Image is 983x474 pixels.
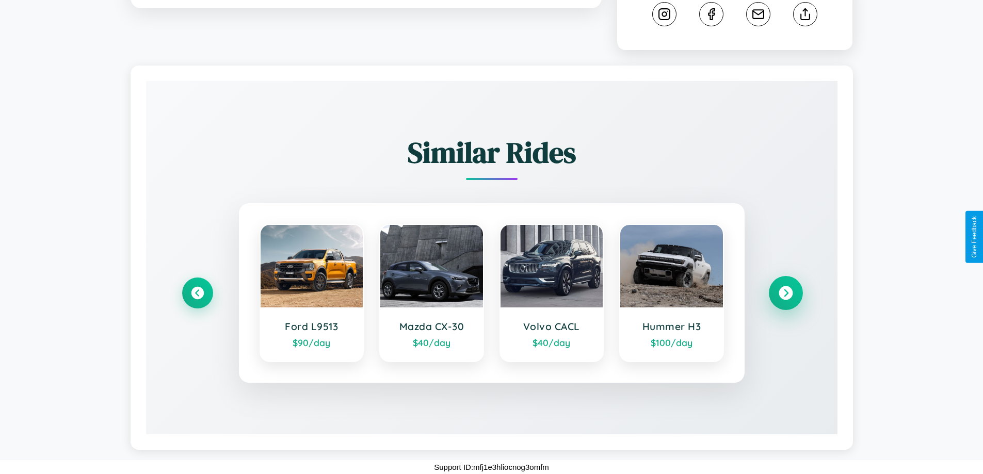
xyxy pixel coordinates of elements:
div: $ 40 /day [391,337,473,348]
div: Give Feedback [971,216,978,258]
div: $ 90 /day [271,337,353,348]
div: $ 100 /day [631,337,713,348]
p: Support ID: mfj1e3hliocnog3omfm [434,460,549,474]
a: Hummer H3$100/day [619,224,724,362]
a: Mazda CX-30$40/day [379,224,484,362]
h3: Mazda CX-30 [391,320,473,333]
h2: Similar Rides [182,133,801,172]
div: $ 40 /day [511,337,593,348]
h3: Ford L9513 [271,320,353,333]
a: Ford L9513$90/day [260,224,364,362]
h3: Volvo CACL [511,320,593,333]
a: Volvo CACL$40/day [499,224,604,362]
h3: Hummer H3 [631,320,713,333]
